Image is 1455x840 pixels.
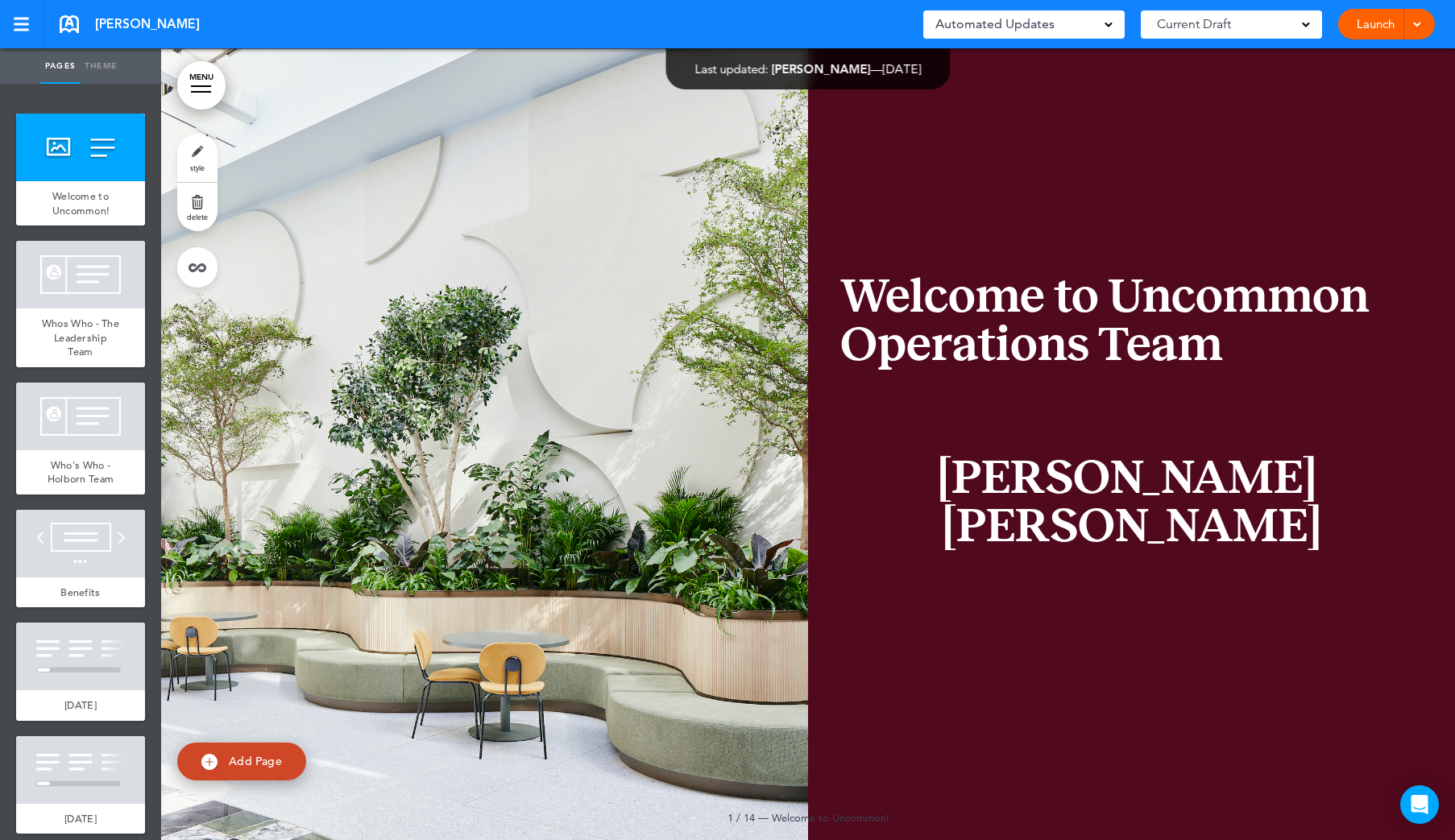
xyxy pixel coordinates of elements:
a: Launch [1350,9,1401,39]
span: — [758,811,769,824]
a: Pages [40,48,81,84]
img: add.svg [201,754,218,770]
span: Last updated: [695,61,769,77]
span: [PERSON_NAME] [95,15,200,33]
span: Whos Who - The Leadership Team [42,317,119,358]
a: Whos Who - The Leadership Team [16,308,145,367]
a: [DATE] [16,804,145,834]
a: MENU [177,61,226,110]
span: Automated Updates [935,13,1055,35]
span: 1 / 14 [727,811,755,824]
a: Who's Who - Holborn Team [16,450,145,494]
span: Who's Who - Holborn Team [48,458,114,486]
span: Welcome to Uncommon! [772,811,889,824]
span: style [190,163,205,172]
span: [DATE] [64,812,97,826]
div: — [695,63,922,75]
span: [PERSON_NAME] [PERSON_NAME] [939,449,1324,551]
img: 1732622909852-UN30_07314UN30_1.jpg [161,48,808,840]
span: Add Page [229,754,282,768]
a: Welcome to Uncommon! [16,181,145,226]
span: delete [187,212,208,221]
a: Add Page [177,743,306,780]
span: [PERSON_NAME] [772,61,871,77]
span: Benefits [60,586,100,599]
span: Current Draft [1157,13,1231,35]
span: Welcome to Uncommon! [52,189,110,217]
a: [DATE] [16,690,145,721]
span: Welcome to Uncommon Operations Team [840,268,1378,370]
span: [DATE] [64,698,97,712]
a: Benefits [16,577,145,608]
a: Theme [81,48,121,84]
a: style [177,134,218,182]
span: [DATE] [883,61,922,77]
a: delete [177,183,218,231]
div: Open Intercom Messenger [1400,785,1439,824]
